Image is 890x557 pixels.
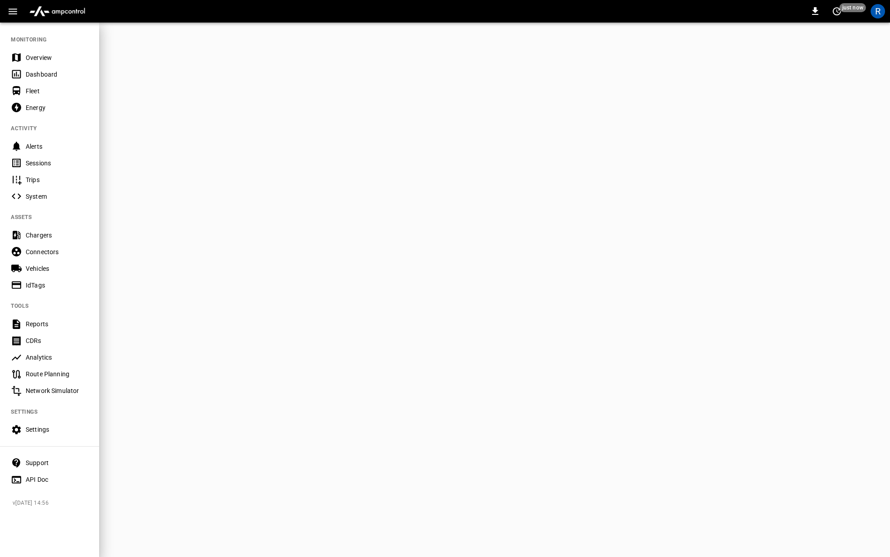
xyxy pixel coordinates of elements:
div: System [26,192,88,201]
div: Trips [26,175,88,184]
div: API Doc [26,475,88,484]
div: Overview [26,53,88,62]
div: Vehicles [26,264,88,273]
div: Support [26,458,88,467]
div: Fleet [26,87,88,96]
button: set refresh interval [830,4,844,18]
div: Alerts [26,142,88,151]
div: Dashboard [26,70,88,79]
div: Analytics [26,353,88,362]
div: Settings [26,425,88,434]
span: just now [840,3,866,12]
div: IdTags [26,281,88,290]
div: Energy [26,103,88,112]
div: CDRs [26,336,88,345]
div: Connectors [26,247,88,256]
div: profile-icon [871,4,885,18]
div: Sessions [26,159,88,168]
div: Route Planning [26,370,88,379]
img: ampcontrol.io logo [26,3,89,20]
div: Chargers [26,231,88,240]
div: Network Simulator [26,386,88,395]
span: v [DATE] 14:56 [13,499,92,508]
div: Reports [26,320,88,329]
